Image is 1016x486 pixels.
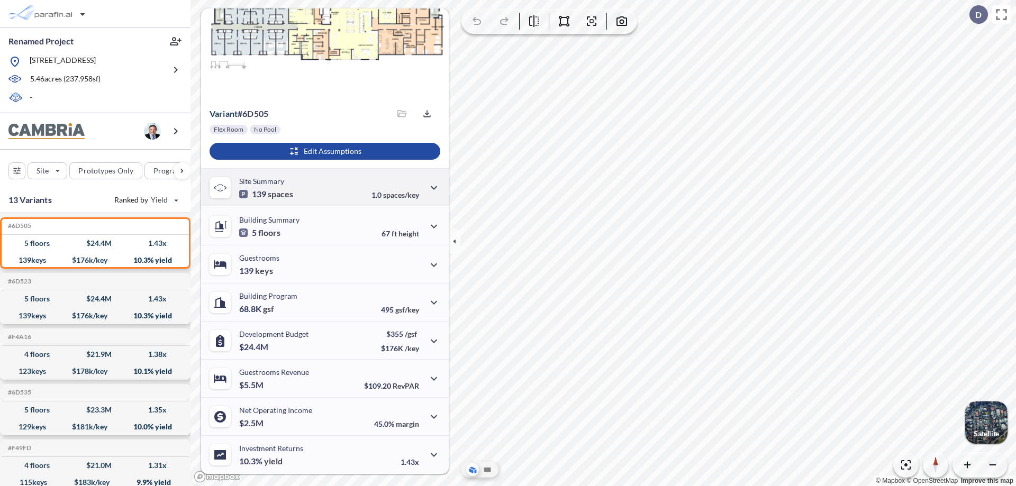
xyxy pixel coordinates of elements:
h5: Click to copy the code [6,333,31,341]
button: Prototypes Only [69,162,142,179]
p: 68.8K [239,304,274,314]
p: Building Program [239,291,297,300]
p: 1.43x [401,457,419,466]
h5: Click to copy the code [6,444,31,452]
span: margin [396,419,419,428]
button: Program [144,162,202,179]
p: Guestrooms Revenue [239,368,309,377]
a: OpenStreetMap [906,477,958,484]
p: Guestrooms [239,253,279,262]
p: 10.3% [239,456,283,466]
button: Switcher ImageSatellite [965,401,1008,444]
p: 5.46 acres ( 237,958 sf) [30,74,101,85]
p: D [975,10,982,20]
p: Building Summary [239,215,300,224]
a: Mapbox [876,477,905,484]
p: 45.0% [374,419,419,428]
p: 13 Variants [8,194,52,206]
button: Site Plan [481,463,494,476]
span: /gsf [405,329,417,338]
span: keys [255,265,273,276]
p: No Pool [254,125,276,134]
p: $24.4M [239,342,270,352]
p: 5 [239,227,280,238]
button: Ranked by Yield [106,191,185,208]
span: spaces [268,189,293,199]
p: Site [37,166,49,176]
p: $355 [381,329,419,338]
p: Development Budget [239,329,309,338]
a: Mapbox homepage [194,471,240,483]
p: Renamed Project [8,35,74,47]
p: $176K [381,344,419,353]
p: # 6d505 [210,108,268,119]
p: Net Operating Income [239,406,312,415]
span: /key [405,344,419,353]
p: Satellite [974,429,999,438]
button: Aerial View [466,463,479,476]
button: Edit Assumptions [210,143,440,160]
p: Flex Room [214,125,243,134]
span: yield [264,456,283,466]
span: floors [258,227,280,238]
span: height [398,229,419,238]
span: spaces/key [383,190,419,199]
span: ft [392,229,397,238]
p: $5.5M [239,380,265,390]
img: user logo [144,123,161,140]
h5: Click to copy the code [6,389,31,396]
p: 67 [382,229,419,238]
p: $109.20 [364,381,419,390]
a: Improve this map [961,477,1013,484]
img: BrandImage [8,123,85,140]
span: RevPAR [393,381,419,390]
span: Variant [210,108,238,118]
img: Switcher Image [965,401,1008,444]
button: Site [28,162,67,179]
p: 139 [239,265,273,276]
p: Program [153,166,183,176]
span: Yield [151,195,168,205]
p: Prototypes Only [78,166,133,176]
p: Edit Assumptions [304,146,361,157]
h5: Click to copy the code [6,222,31,230]
p: Site Summary [239,177,284,186]
p: [STREET_ADDRESS] [30,55,96,68]
span: gsf [263,304,274,314]
h5: Click to copy the code [6,278,31,285]
p: - [30,92,32,104]
p: Investment Returns [239,444,303,453]
p: $2.5M [239,418,265,428]
p: 1.0 [371,190,419,199]
p: 139 [239,189,293,199]
p: 495 [381,305,419,314]
span: gsf/key [395,305,419,314]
